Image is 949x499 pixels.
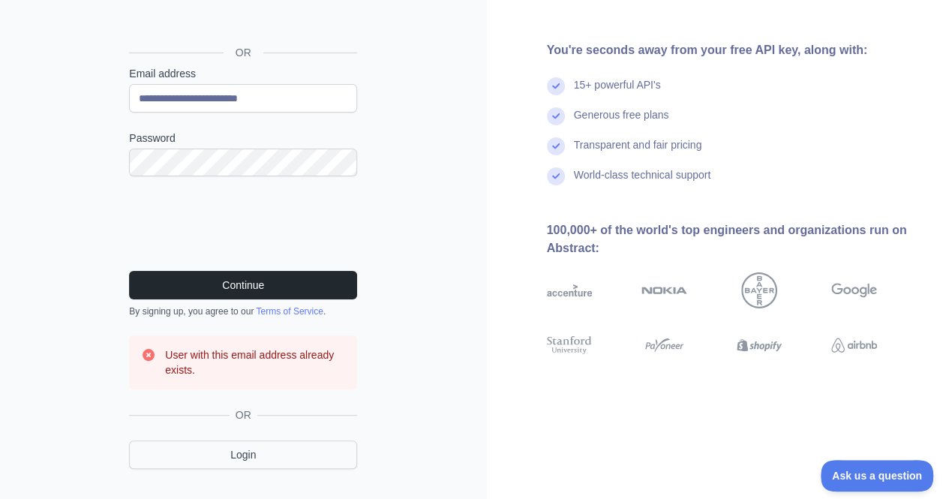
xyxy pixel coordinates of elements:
div: 100,000+ of the world's top engineers and organizations run on Abstract: [547,221,926,257]
h3: User with this email address already exists. [165,347,345,377]
img: nokia [641,272,687,308]
div: By signing up, you agree to our . [129,305,357,317]
label: Password [129,131,357,146]
label: Email address [129,66,357,81]
img: check mark [547,167,565,185]
span: OR [230,407,257,422]
img: check mark [547,77,565,95]
div: 15+ powerful API's [574,77,661,107]
div: You're seconds away from your free API key, along with: [547,41,926,59]
a: Terms of Service [256,306,323,317]
a: Login [129,440,357,469]
img: google [831,272,877,308]
span: OR [224,45,263,60]
img: shopify [737,334,782,356]
iframe: reCAPTCHA [129,194,357,253]
img: airbnb [831,334,877,356]
img: check mark [547,137,565,155]
div: World-class technical support [574,167,711,197]
img: bayer [741,272,777,308]
img: check mark [547,107,565,125]
div: Transparent and fair pricing [574,137,702,167]
img: payoneer [641,334,687,356]
img: stanford university [547,334,593,356]
button: Continue [129,271,357,299]
iframe: Toggle Customer Support [821,460,934,491]
iframe: Sign in with Google Button [122,2,362,35]
img: accenture [547,272,593,308]
div: Generous free plans [574,107,669,137]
